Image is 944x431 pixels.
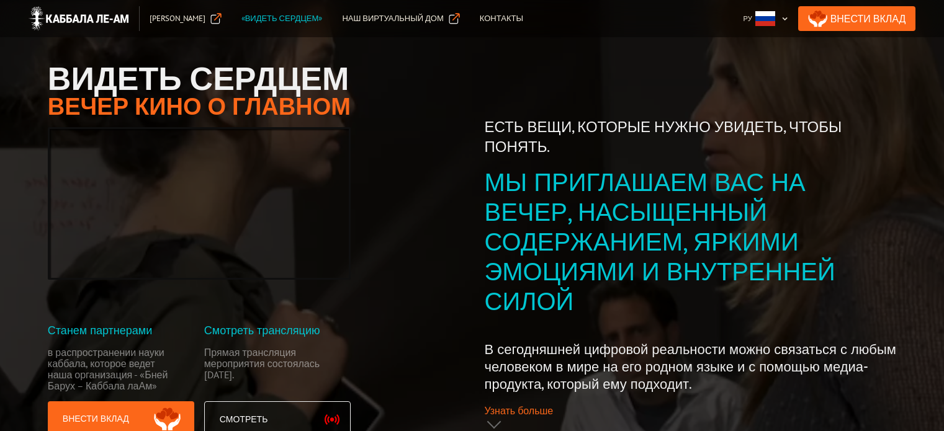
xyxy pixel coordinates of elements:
[204,324,351,337] div: Смотреть трансляцию
[50,129,349,278] iframe: YouTube video player
[739,6,793,31] div: Ру
[232,6,333,31] a: «Видеть сердцем»
[485,404,554,417] div: Узнать больше
[744,12,752,25] div: Ру
[480,12,523,25] div: Контакты
[798,6,916,31] a: Внести Вклад
[470,6,533,31] a: Контакты
[485,167,897,316] div: Мы приглашаем вас на вечер, насыщенный содержанием, яркими эмоциями и внутренней силой
[48,94,351,118] h2: Вечер кино о главном
[48,62,351,94] h1: Видеть сердцем
[241,12,323,25] div: «Видеть сердцем»
[332,6,469,31] a: Наш Виртуальный дом
[485,340,897,393] p: В сегодняшней цифровой реальности можно связаться с любым человеком в мире на его родном языке и ...
[485,117,897,157] div: Есть вещи, которые нужно увидеть, чтобы понять.
[48,324,194,337] div: Станем партнерами
[150,12,205,25] div: [PERSON_NAME]
[342,12,443,25] div: Наш Виртуальный дом
[140,6,232,31] a: [PERSON_NAME]
[48,347,176,391] div: в распространении науки каббала, которое ведет наша организация - «Бней Барух – Каббала лаАм»
[204,347,333,391] div: Прямая трансляция мероприятия состоялась [DATE].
